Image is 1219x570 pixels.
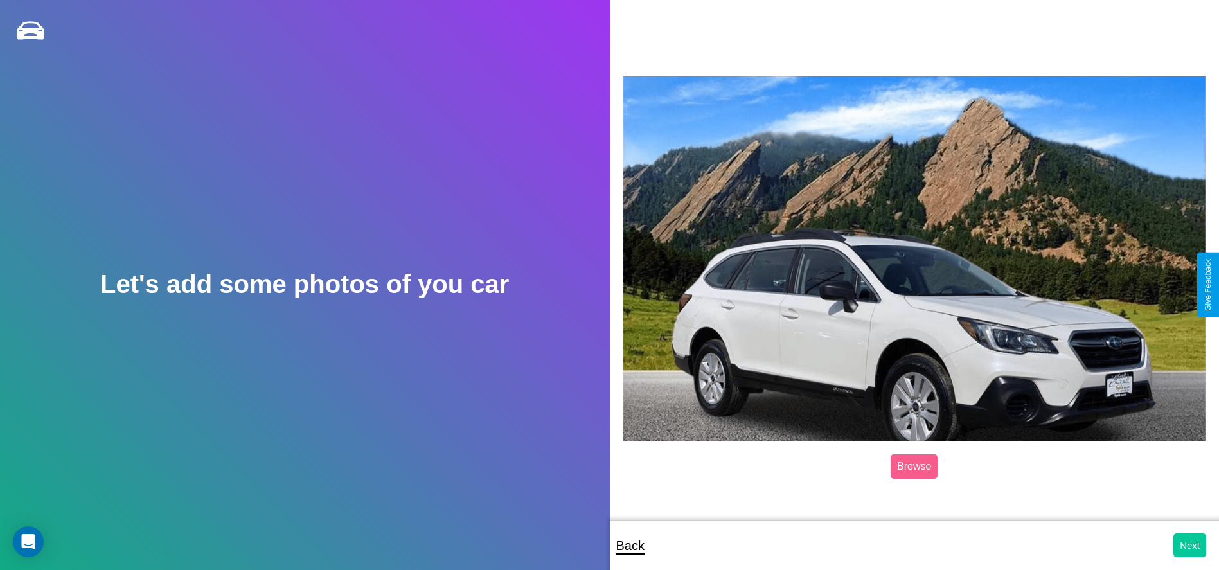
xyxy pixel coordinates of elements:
label: Browse [891,454,938,479]
img: posted [623,76,1207,441]
p: Back [616,534,645,557]
div: Give Feedback [1204,259,1213,311]
button: Next [1173,533,1206,557]
div: Open Intercom Messenger [13,526,44,557]
h2: Let's add some photos of you car [100,270,509,299]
